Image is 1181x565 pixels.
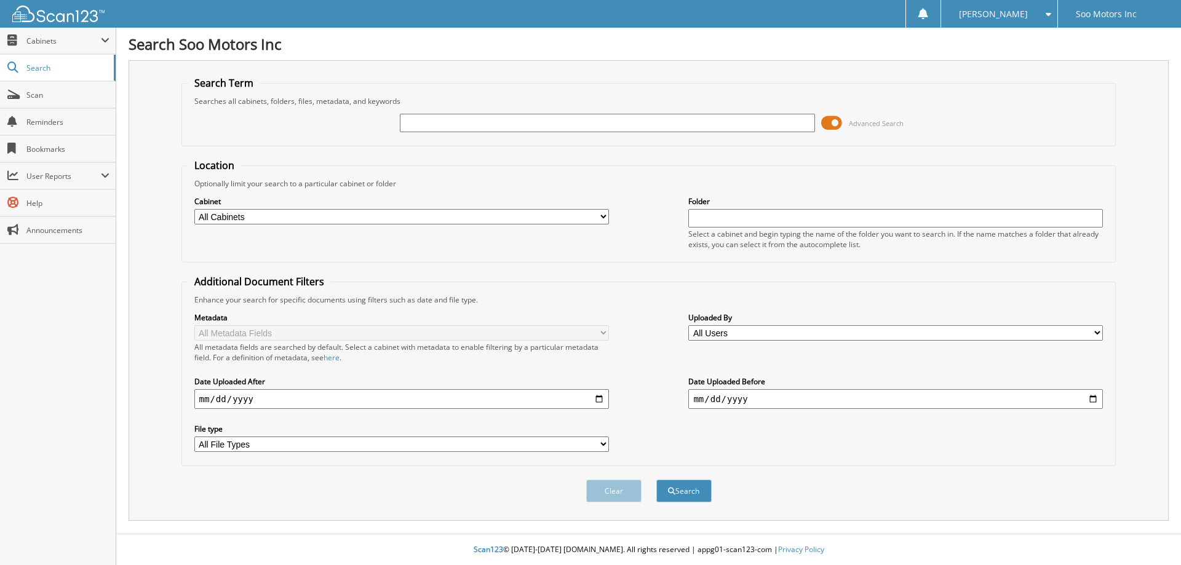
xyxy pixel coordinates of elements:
[188,294,1110,305] div: Enhance your search for specific documents using filters such as date and file type.
[26,117,109,127] span: Reminders
[778,544,824,555] a: Privacy Policy
[959,10,1028,18] span: [PERSON_NAME]
[26,144,109,154] span: Bookmarks
[849,119,904,128] span: Advanced Search
[26,63,108,73] span: Search
[1076,10,1137,18] span: Soo Motors Inc
[194,342,609,363] div: All metadata fields are searched by default. Select a cabinet with metadata to enable filtering b...
[688,312,1103,323] label: Uploaded By
[26,198,109,208] span: Help
[188,178,1110,189] div: Optionally limit your search to a particular cabinet or folder
[688,229,1103,250] div: Select a cabinet and begin typing the name of the folder you want to search in. If the name match...
[26,36,101,46] span: Cabinets
[188,275,330,288] legend: Additional Document Filters
[188,76,260,90] legend: Search Term
[688,389,1103,409] input: end
[26,225,109,235] span: Announcements
[129,34,1169,54] h1: Search Soo Motors Inc
[474,544,503,555] span: Scan123
[194,196,609,207] label: Cabinet
[26,171,101,181] span: User Reports
[194,389,609,409] input: start
[188,159,241,172] legend: Location
[116,535,1181,565] div: © [DATE]-[DATE] [DOMAIN_NAME]. All rights reserved | appg01-scan123-com |
[12,6,105,22] img: scan123-logo-white.svg
[194,424,609,434] label: File type
[586,480,642,502] button: Clear
[688,376,1103,387] label: Date Uploaded Before
[656,480,712,502] button: Search
[188,96,1110,106] div: Searches all cabinets, folders, files, metadata, and keywords
[26,90,109,100] span: Scan
[324,352,340,363] a: here
[688,196,1103,207] label: Folder
[194,376,609,387] label: Date Uploaded After
[194,312,609,323] label: Metadata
